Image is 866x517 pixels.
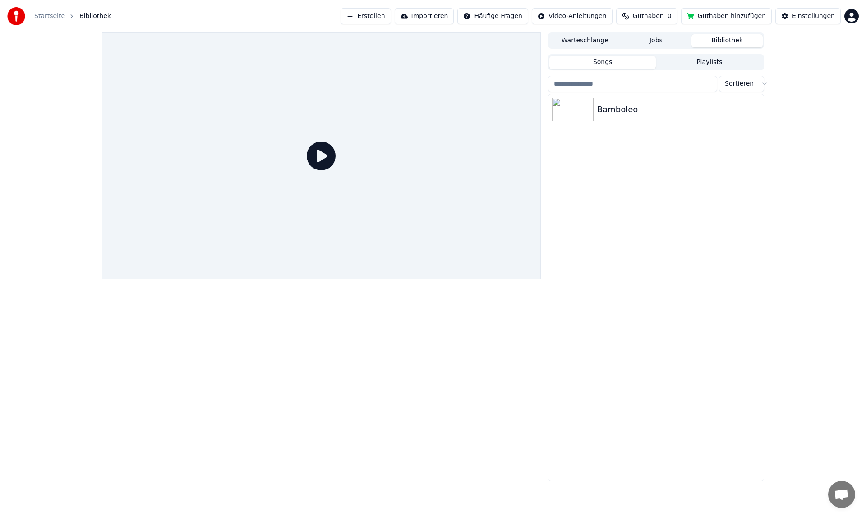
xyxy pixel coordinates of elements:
[725,79,754,88] span: Sortieren
[668,12,672,21] span: 0
[681,8,772,24] button: Guthaben hinzufügen
[621,34,692,47] button: Jobs
[532,8,613,24] button: Video-Anleitungen
[549,34,621,47] button: Warteschlange
[395,8,454,24] button: Importieren
[633,12,664,21] span: Guthaben
[656,56,763,69] button: Playlists
[341,8,391,24] button: Erstellen
[828,481,855,508] div: Chat öffnen
[549,56,656,69] button: Songs
[691,34,763,47] button: Bibliothek
[34,12,111,21] nav: breadcrumb
[7,7,25,25] img: youka
[775,8,841,24] button: Einstellungen
[616,8,677,24] button: Guthaben0
[79,12,111,21] span: Bibliothek
[34,12,65,21] a: Startseite
[597,103,760,116] div: Bamboleo
[457,8,528,24] button: Häufige Fragen
[792,12,835,21] div: Einstellungen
